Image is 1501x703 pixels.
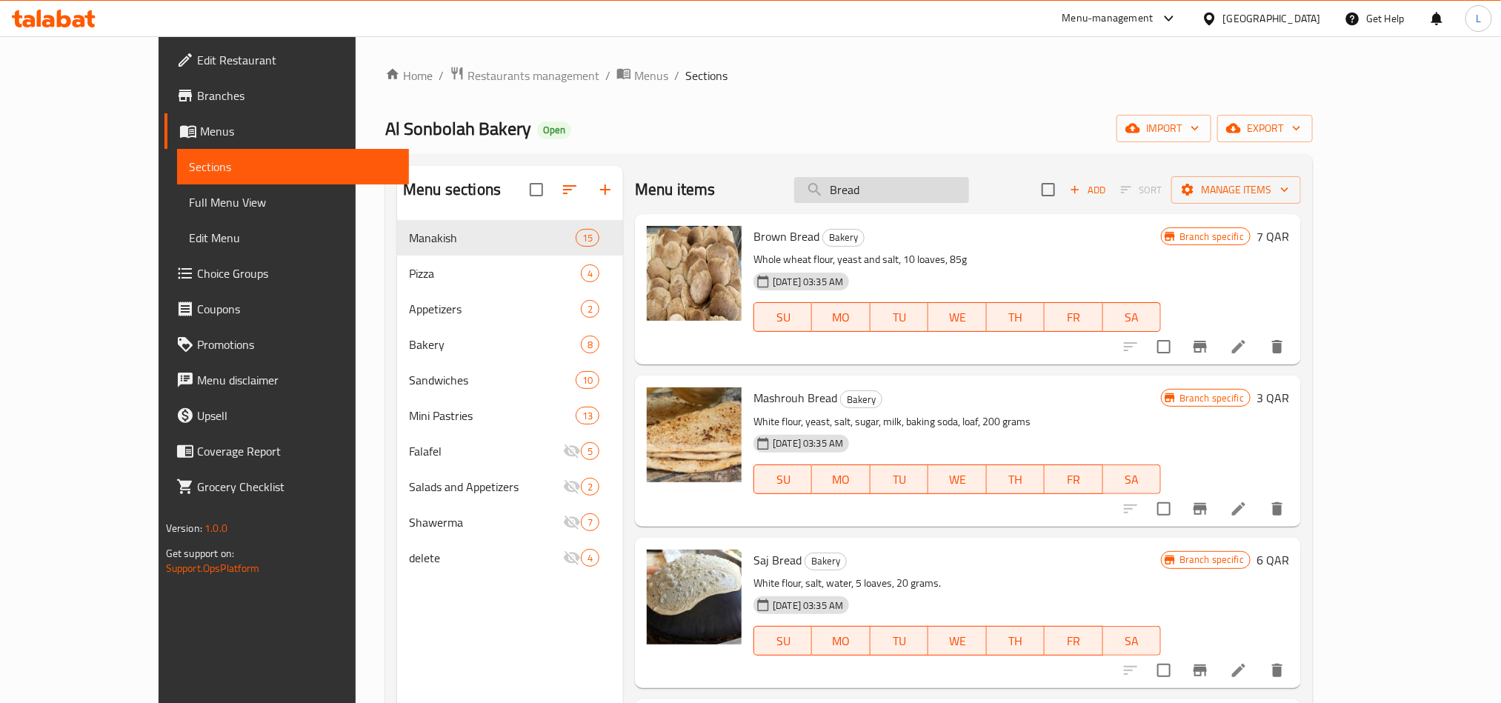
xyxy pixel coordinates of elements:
span: FR [1051,469,1096,490]
a: Sections [177,149,409,184]
span: Manage items [1183,181,1289,199]
img: Brown Bread [647,226,742,321]
span: SU [760,469,806,490]
div: Mini Pastries [409,407,576,424]
span: 2 [582,302,599,316]
span: Branch specific [1174,230,1250,244]
span: 4 [582,267,599,281]
button: SA [1103,464,1161,494]
button: delete [1259,329,1295,364]
div: items [581,336,599,353]
span: Mashrouh Bread [753,387,837,409]
div: delete4 [397,540,623,576]
button: Branch-specific-item [1182,491,1218,527]
a: Grocery Checklist [164,469,409,504]
button: MO [812,302,870,332]
div: Salads and Appetizers2 [397,469,623,504]
a: Full Menu View [177,184,409,220]
span: WE [934,630,980,652]
svg: Inactive section [563,442,581,460]
img: Saj Bread [647,550,742,644]
span: Shawerma [409,513,563,531]
span: Manakish [409,229,576,247]
h6: 7 QAR [1257,226,1289,247]
a: Coupons [164,291,409,327]
button: WE [928,626,986,656]
a: Menu disclaimer [164,362,409,398]
div: items [576,407,599,424]
span: FR [1051,630,1096,652]
span: Select section first [1111,179,1171,201]
div: Manakish15 [397,220,623,256]
span: Branches [197,87,397,104]
span: Add [1068,181,1108,199]
div: items [576,229,599,247]
button: Add [1064,179,1111,201]
button: WE [928,464,986,494]
div: Bakery [840,390,882,408]
span: Edit Menu [189,229,397,247]
span: Falafel [409,442,563,460]
span: 1.0.0 [204,519,227,538]
div: items [581,478,599,496]
span: L [1476,10,1481,27]
a: Edit menu item [1230,662,1248,679]
button: TU [871,626,928,656]
a: Coverage Report [164,433,409,469]
span: Branch specific [1174,391,1250,405]
span: TH [993,307,1039,328]
span: Bakery [841,391,882,408]
a: Support.OpsPlatform [166,559,260,578]
button: import [1116,115,1211,142]
nav: Menu sections [397,214,623,582]
li: / [439,67,444,84]
span: Brown Bread [753,225,819,247]
h6: 6 QAR [1257,550,1289,570]
a: Edit Menu [177,220,409,256]
span: Open [537,124,571,136]
span: Select to update [1148,493,1179,524]
span: [DATE] 03:35 AM [767,599,849,613]
div: Falafel5 [397,433,623,469]
button: delete [1259,653,1295,688]
span: Bakery [805,553,846,570]
a: Menus [616,66,668,85]
span: Saj Bread [753,549,802,571]
span: Menus [634,67,668,84]
span: Sort sections [552,172,588,207]
div: Bakery [822,229,865,247]
button: export [1217,115,1313,142]
span: Coverage Report [197,442,397,460]
button: TU [871,464,928,494]
a: Edit menu item [1230,338,1248,356]
button: FR [1045,464,1102,494]
svg: Inactive section [563,478,581,496]
a: Edit menu item [1230,500,1248,518]
button: FR [1045,302,1102,332]
button: SU [753,302,812,332]
span: SA [1109,307,1155,328]
span: [DATE] 03:35 AM [767,275,849,289]
span: 10 [576,373,599,387]
div: items [581,442,599,460]
button: SU [753,464,812,494]
span: Al Sonbolah Bakery [385,112,531,145]
div: Appetizers2 [397,291,623,327]
span: export [1229,119,1301,138]
div: Bakery8 [397,327,623,362]
span: Sandwiches [409,371,576,389]
a: Upsell [164,398,409,433]
span: Get support on: [166,544,234,563]
a: Edit Restaurant [164,42,409,78]
a: Restaurants management [450,66,599,85]
a: Menus [164,113,409,149]
div: Pizza4 [397,256,623,291]
span: 4 [582,551,599,565]
a: Home [385,67,433,84]
span: 7 [582,516,599,530]
button: MO [812,626,870,656]
span: TU [876,469,922,490]
span: Restaurants management [467,67,599,84]
div: Menu-management [1062,10,1154,27]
